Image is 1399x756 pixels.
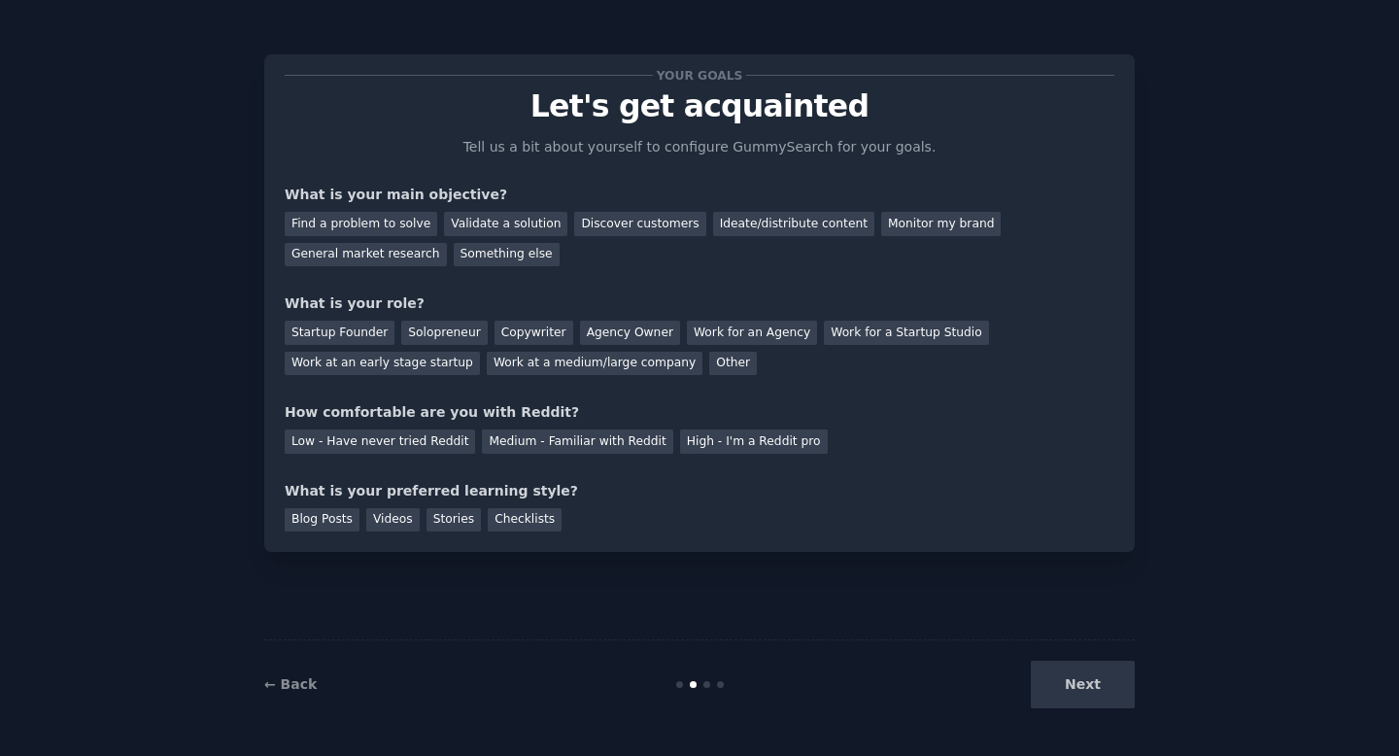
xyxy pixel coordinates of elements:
div: Work for a Startup Studio [824,321,988,345]
div: Agency Owner [580,321,680,345]
div: Discover customers [574,212,705,236]
div: Blog Posts [285,508,359,533]
p: Let's get acquainted [285,89,1114,123]
div: What is your main objective? [285,185,1114,205]
div: Ideate/distribute content [713,212,874,236]
p: Tell us a bit about yourself to configure GummySearch for your goals. [455,137,944,157]
div: Solopreneur [401,321,487,345]
a: ← Back [264,676,317,692]
div: What is your role? [285,293,1114,314]
div: Medium - Familiar with Reddit [482,430,672,454]
div: Work at an early stage startup [285,352,480,376]
div: Work at a medium/large company [487,352,702,376]
span: Your goals [653,65,746,86]
div: Validate a solution [444,212,567,236]
div: Work for an Agency [687,321,817,345]
div: Monitor my brand [881,212,1001,236]
div: Checklists [488,508,562,533]
div: Copywriter [495,321,573,345]
div: What is your preferred learning style? [285,481,1114,501]
div: Find a problem to solve [285,212,437,236]
div: General market research [285,243,447,267]
div: High - I'm a Reddit pro [680,430,828,454]
div: Other [709,352,757,376]
div: Videos [366,508,420,533]
div: Startup Founder [285,321,394,345]
div: Low - Have never tried Reddit [285,430,475,454]
div: How comfortable are you with Reddit? [285,402,1114,423]
div: Something else [454,243,560,267]
div: Stories [427,508,481,533]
